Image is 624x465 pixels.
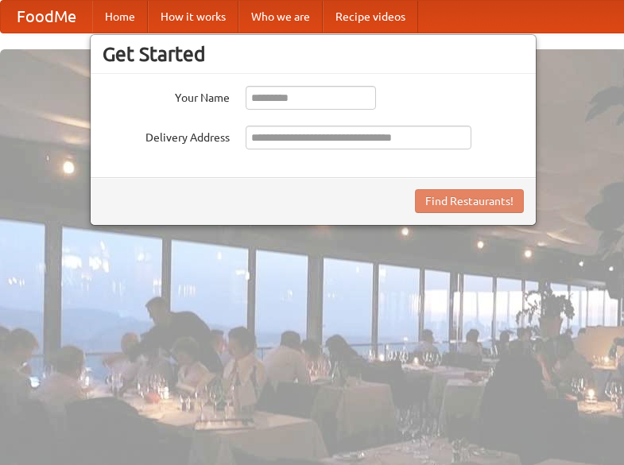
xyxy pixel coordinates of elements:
[103,86,230,106] label: Your Name
[1,1,92,33] a: FoodMe
[103,126,230,145] label: Delivery Address
[148,1,238,33] a: How it works
[415,189,524,213] button: Find Restaurants!
[238,1,323,33] a: Who we are
[92,1,148,33] a: Home
[323,1,418,33] a: Recipe videos
[103,42,524,66] h3: Get Started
